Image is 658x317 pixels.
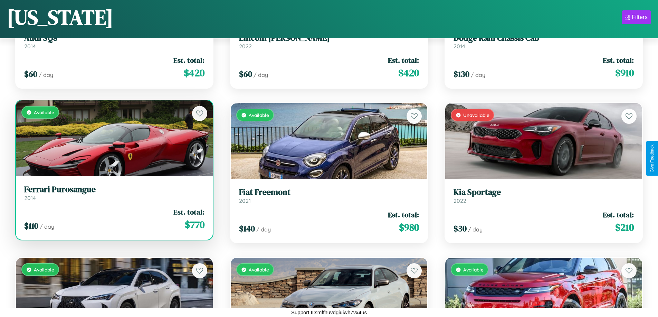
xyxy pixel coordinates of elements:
[7,3,113,31] h1: [US_STATE]
[34,267,54,273] span: Available
[184,66,204,80] span: $ 420
[615,66,634,80] span: $ 910
[239,187,419,204] a: Fiat Freemont2021
[454,33,634,50] a: Dodge Ram Chassis Cab2014
[24,185,204,201] a: Ferrari Purosangue2014
[454,187,634,197] h3: Kia Sportage
[173,207,204,217] span: Est. total:
[239,43,252,50] span: 2022
[34,109,54,115] span: Available
[603,210,634,220] span: Est. total:
[239,33,419,43] h3: Lincoln [PERSON_NAME]
[388,210,419,220] span: Est. total:
[239,187,419,197] h3: Fiat Freemont
[615,220,634,234] span: $ 210
[40,223,54,230] span: / day
[24,68,37,80] span: $ 60
[256,226,271,233] span: / day
[454,223,467,234] span: $ 30
[239,33,419,50] a: Lincoln [PERSON_NAME]2022
[24,33,204,50] a: Audi SQ82014
[603,55,634,65] span: Est. total:
[388,55,419,65] span: Est. total:
[185,218,204,231] span: $ 770
[24,195,36,201] span: 2014
[24,220,38,231] span: $ 110
[650,145,655,172] div: Give Feedback
[463,112,489,118] span: Unavailable
[454,43,465,50] span: 2014
[249,267,269,273] span: Available
[39,71,53,78] span: / day
[24,185,204,195] h3: Ferrari Purosangue
[173,55,204,65] span: Est. total:
[471,71,485,78] span: / day
[454,187,634,204] a: Kia Sportage2022
[254,71,268,78] span: / day
[468,226,483,233] span: / day
[239,223,255,234] span: $ 140
[632,14,648,21] div: Filters
[454,197,466,204] span: 2022
[239,68,252,80] span: $ 60
[249,112,269,118] span: Available
[463,267,484,273] span: Available
[622,10,651,24] button: Filters
[398,66,419,80] span: $ 420
[399,220,419,234] span: $ 980
[239,197,251,204] span: 2021
[291,308,367,317] p: Support ID: mffhuvdgiuiwh7vx4us
[24,43,36,50] span: 2014
[454,68,469,80] span: $ 130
